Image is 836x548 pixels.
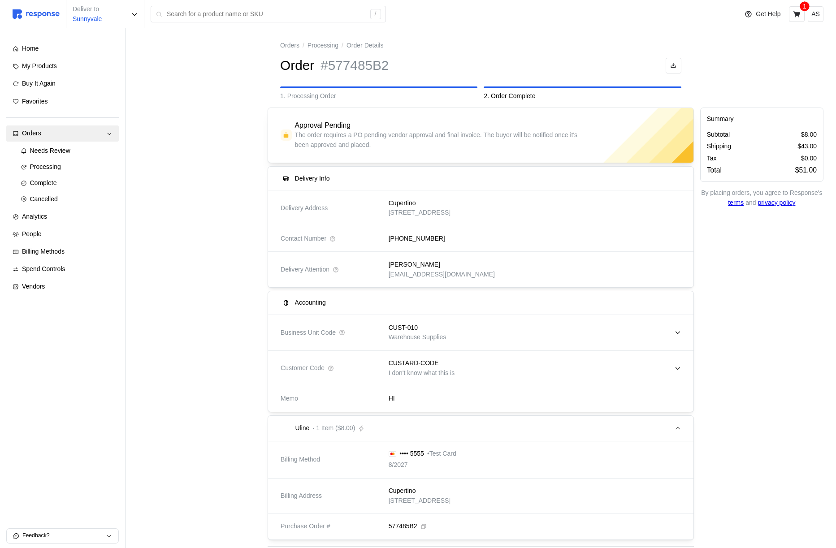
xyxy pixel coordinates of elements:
p: By placing orders, you agree to Response's and [700,188,823,207]
a: My Products [6,58,119,74]
p: [EMAIL_ADDRESS][DOMAIN_NAME] [389,270,495,280]
input: Search for a product name or SKU [167,6,365,22]
span: Billing Method [281,455,320,465]
p: Total [707,164,722,176]
p: / [303,41,304,51]
a: Needs Review [14,143,119,159]
a: Complete [14,175,119,191]
p: Order Details [347,41,383,51]
a: Billing Methods [6,244,119,260]
a: privacy policy [758,199,795,206]
span: People [22,230,42,237]
a: Spend Controls [6,261,119,277]
img: svg%3e [389,451,397,457]
span: Spend Controls [22,265,65,272]
img: svg%3e [13,9,60,19]
p: Tax [707,154,717,164]
h1: Order [280,57,314,74]
button: AS [808,6,823,22]
p: [STREET_ADDRESS] [389,208,450,218]
span: Billing Methods [22,248,65,255]
p: Shipping [707,142,732,151]
p: 1. Processing Order [280,91,477,101]
p: Subtotal [707,130,730,140]
p: HI [389,394,395,404]
span: Customer Code [281,363,325,373]
p: Feedback? [22,532,106,540]
button: Feedback? [7,529,118,543]
div: / [370,9,381,20]
p: $43.00 [797,142,817,151]
a: Orders [6,125,119,142]
h5: Delivery Info [295,174,330,183]
span: My Products [22,62,57,69]
span: Contact Number [281,234,326,244]
p: · 1 Item ($8.00) [312,423,355,433]
p: Deliver to [73,4,102,14]
span: Memo [281,394,298,404]
p: / [342,41,343,51]
p: Cupertino [389,198,416,208]
a: terms [728,199,744,206]
a: Cancelled [14,191,119,207]
p: CUST-010 [389,323,418,333]
p: CUSTARD-CODE [389,358,439,368]
span: Delivery Address [281,203,328,213]
div: Uline· 1 Item ($8.00) [268,441,693,539]
p: I don't know what this is [389,368,455,378]
a: People [6,226,119,242]
p: 8/2027 [389,460,408,470]
button: Get Help [739,6,786,23]
p: Warehouse Supplies [389,332,446,342]
span: Business Unit Code [281,328,336,338]
span: Home [22,45,39,52]
a: Analytics [6,209,119,225]
p: Sunnyvale [73,14,102,24]
h5: Accounting [295,298,326,307]
a: Vendors [6,279,119,295]
p: $51.00 [795,164,817,176]
p: [STREET_ADDRESS] [389,496,450,506]
p: • Test Card [427,449,456,459]
a: Processing [308,41,338,51]
span: Vendors [22,283,45,290]
span: Billing Address [281,491,322,501]
span: Delivery Attention [281,265,329,275]
a: Processing [14,159,119,175]
p: AS [811,9,820,19]
h4: Approval Pending [295,121,351,131]
span: Processing [30,163,61,170]
p: Uline [295,423,309,433]
p: 577485B2 [389,522,417,531]
span: Cancelled [30,195,58,203]
h5: Summary [707,114,817,124]
p: •••• 5555 [399,449,424,459]
a: Home [6,41,119,57]
span: Complete [30,179,57,186]
a: Favorites [6,94,119,110]
p: 2. Order Complete [484,91,681,101]
a: Buy It Again [6,76,119,92]
span: Purchase Order # [281,522,330,531]
button: Uline· 1 Item ($8.00) [268,416,693,441]
p: $8.00 [801,130,817,140]
p: 1 [803,1,806,11]
span: Needs Review [30,147,70,154]
span: Favorites [22,98,48,105]
h1: #577485B2 [321,57,389,74]
p: [PHONE_NUMBER] [389,234,445,244]
p: The order requires a PO pending vendor approval and final invoice. The buyer will be notified onc... [295,130,581,150]
p: $0.00 [801,154,817,164]
span: Analytics [22,213,47,220]
a: Orders [280,41,299,51]
p: Get Help [756,9,780,19]
p: [PERSON_NAME] [389,260,440,270]
p: Cupertino [389,486,416,496]
div: Orders [22,129,103,138]
span: Buy It Again [22,80,56,87]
